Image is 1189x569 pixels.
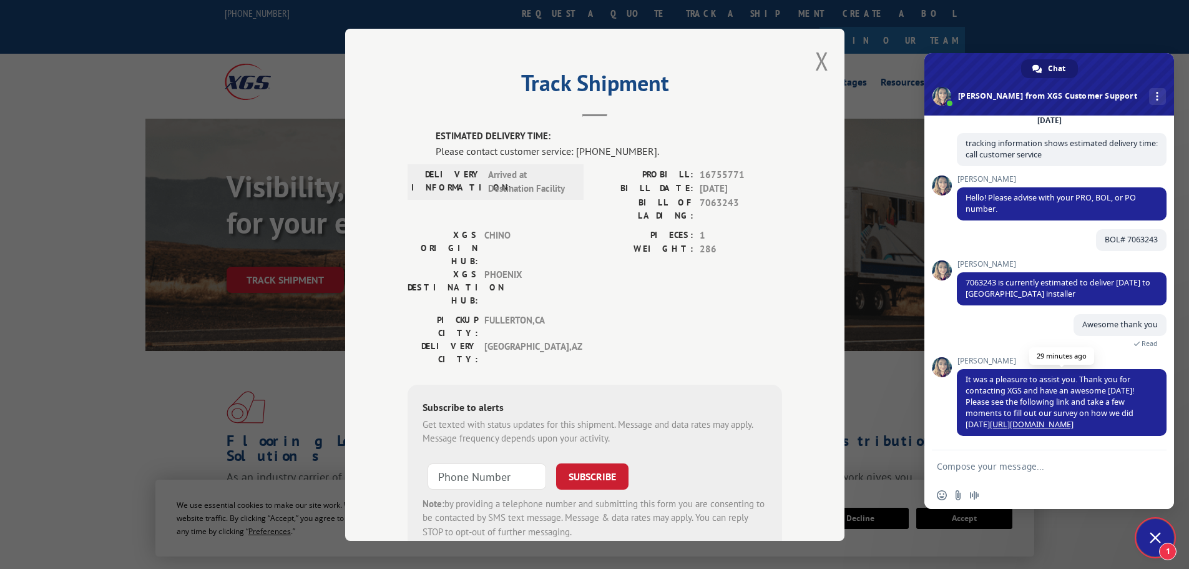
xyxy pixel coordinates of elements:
label: XGS ORIGIN HUB: [408,228,478,267]
span: Insert an emoji [937,490,947,500]
a: [URL][DOMAIN_NAME] [990,419,1074,430]
div: Please contact customer service: [PHONE_NUMBER]. [436,143,782,158]
div: More channels [1149,88,1166,105]
label: WEIGHT: [595,242,693,257]
div: Close chat [1137,519,1174,557]
label: PROBILL: [595,167,693,182]
label: BILL OF LADING: [595,195,693,222]
div: Subscribe to alerts [423,399,767,417]
label: DELIVERY CITY: [408,339,478,365]
span: BOL# 7063243 [1105,234,1158,245]
span: [GEOGRAPHIC_DATA] , AZ [484,339,569,365]
span: [PERSON_NAME] [957,260,1167,269]
span: FULLERTON , CA [484,313,569,339]
label: BILL DATE: [595,182,693,196]
span: Arrived at Destination Facility [488,167,572,195]
span: PHOENIX [484,267,569,307]
span: tracking information shows estimated delivery time: call customer service [966,138,1158,160]
div: Get texted with status updates for this shipment. Message and data rates may apply. Message frequ... [423,417,767,445]
label: PICKUP CITY: [408,313,478,339]
label: ESTIMATED DELIVERY TIME: [436,129,782,144]
div: Chat [1021,59,1078,78]
label: DELIVERY INFORMATION: [411,167,482,195]
span: [PERSON_NAME] [957,357,1167,365]
span: 16755771 [700,167,782,182]
span: 1 [1159,543,1177,560]
span: 7063243 [700,195,782,222]
button: Close modal [815,44,829,77]
textarea: Compose your message... [937,461,1134,472]
input: Phone Number [428,463,546,489]
span: Read [1142,339,1158,348]
span: Awesome thank you [1082,319,1158,330]
span: [PERSON_NAME] [957,175,1167,184]
span: [DATE] [700,182,782,196]
span: 7063243 is currently estimated to deliver [DATE] to [GEOGRAPHIC_DATA] installer [966,277,1150,299]
span: Audio message [969,490,979,500]
span: Send a file [953,490,963,500]
span: It was a pleasure to assist you. Thank you for contacting XGS and have an awesome [DATE]! Please ... [966,374,1134,430]
span: 286 [700,242,782,257]
div: [DATE] [1037,117,1062,124]
label: XGS DESTINATION HUB: [408,267,478,307]
strong: Note: [423,497,444,509]
h2: Track Shipment [408,74,782,98]
button: SUBSCRIBE [556,463,629,489]
span: 1 [700,228,782,242]
span: CHINO [484,228,569,267]
label: PIECES: [595,228,693,242]
span: Hello! Please advise with your PRO, BOL, or PO number. [966,192,1136,214]
span: Chat [1048,59,1065,78]
div: by providing a telephone number and submitting this form you are consenting to be contacted by SM... [423,497,767,539]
